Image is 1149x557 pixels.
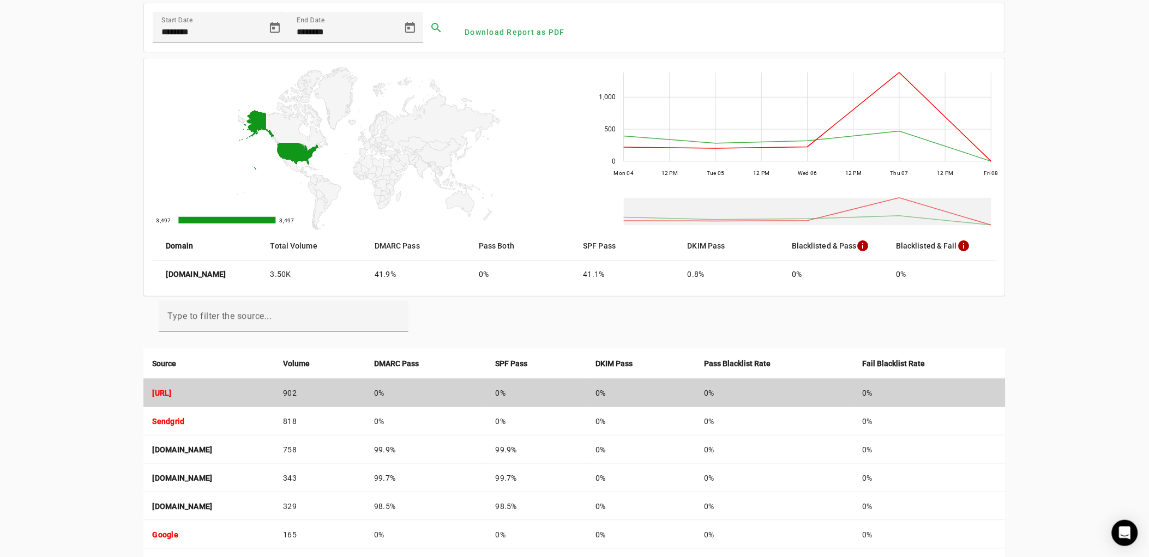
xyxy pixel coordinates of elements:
td: 0% [853,379,1005,407]
text: Thu 07 [890,170,909,176]
strong: SPF Pass [496,358,528,370]
strong: [URL] [152,389,171,397]
strong: Google [152,530,178,539]
td: 0% [695,492,853,520]
mat-header-cell: Blacklisted & Fail [887,231,996,261]
mat-cell: 41.9% [366,261,470,287]
text: 0 [612,158,616,165]
div: DKIM Pass [595,358,687,370]
td: 329 [274,492,365,520]
td: 99.9% [487,435,587,464]
div: Source [152,358,266,370]
mat-header-cell: Pass Both [470,231,574,261]
td: 818 [274,407,365,435]
td: 0% [695,407,853,435]
strong: Volume [283,358,310,370]
text: 12 PM [753,170,769,176]
strong: Domain [166,240,193,252]
strong: [DOMAIN_NAME] [166,269,226,280]
strong: Sendgrid [152,417,184,426]
td: 0% [853,435,1005,464]
td: 0% [365,520,487,549]
td: 0% [853,492,1005,520]
mat-header-cell: Blacklisted & Pass [783,231,887,261]
mat-label: End Date [297,16,324,24]
strong: [DOMAIN_NAME] [152,445,212,454]
td: 0% [487,407,587,435]
mat-header-cell: SPF Pass [575,231,679,261]
td: 0% [487,379,587,407]
mat-label: Start Date [161,16,192,24]
span: Download Report as PDF [465,27,565,38]
td: 0% [695,520,853,549]
td: 0% [695,464,853,492]
mat-header-cell: Total Volume [262,231,366,261]
button: Download Report as PDF [460,22,569,42]
text: Wed 06 [798,170,817,176]
td: 0% [587,379,695,407]
td: 902 [274,379,365,407]
text: 3,497 [157,217,171,223]
mat-icon: info [957,239,970,252]
strong: Fail Blacklist Rate [862,358,925,370]
td: 0% [587,492,695,520]
strong: Pass Blacklist Rate [704,358,771,370]
div: Open Intercom Messenger [1112,520,1138,546]
mat-cell: 0.8% [679,261,783,287]
div: Fail Blacklist Rate [862,358,996,370]
td: 99.7% [487,464,587,492]
mat-icon: info [857,239,870,252]
td: 0% [487,520,587,549]
mat-cell: 41.1% [575,261,679,287]
td: 99.9% [365,435,487,464]
strong: DMARC Pass [374,358,419,370]
td: 0% [853,407,1005,435]
div: Pass Blacklist Rate [704,358,845,370]
svg: A chart. [153,67,578,231]
text: 12 PM [845,170,862,176]
text: 1,000 [599,93,616,101]
text: 500 [604,125,616,133]
td: 0% [853,464,1005,492]
div: SPF Pass [496,358,579,370]
mat-cell: 0% [887,261,996,287]
td: 758 [274,435,365,464]
td: 343 [274,464,365,492]
text: Fri 08 [984,170,998,176]
strong: DKIM Pass [595,358,633,370]
td: 0% [587,435,695,464]
td: 0% [587,520,695,549]
td: 165 [274,520,365,549]
text: 12 PM [661,170,678,176]
td: 0% [695,435,853,464]
mat-header-cell: DMARC Pass [366,231,470,261]
text: Mon 04 [613,170,634,176]
strong: Source [152,358,176,370]
td: 0% [587,464,695,492]
td: 0% [365,379,487,407]
td: 0% [853,520,1005,549]
td: 99.7% [365,464,487,492]
text: Tue 05 [707,170,725,176]
mat-header-cell: DKIM Pass [679,231,783,261]
td: 0% [587,407,695,435]
strong: [DOMAIN_NAME] [152,474,212,482]
mat-cell: 3.50K [262,261,366,287]
td: 98.5% [365,492,487,520]
td: 0% [695,379,853,407]
text: 3,497 [280,217,294,223]
mat-label: Type to filter the source... [167,311,272,322]
td: 98.5% [487,492,587,520]
div: DMARC Pass [374,358,478,370]
td: 0% [365,407,487,435]
text: 12 PM [937,170,953,176]
strong: [DOMAIN_NAME] [152,502,212,511]
mat-cell: 0% [783,261,887,287]
button: Open calendar [397,15,423,41]
div: Volume [283,358,357,370]
button: Open calendar [262,15,288,41]
mat-cell: 0% [470,261,574,287]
